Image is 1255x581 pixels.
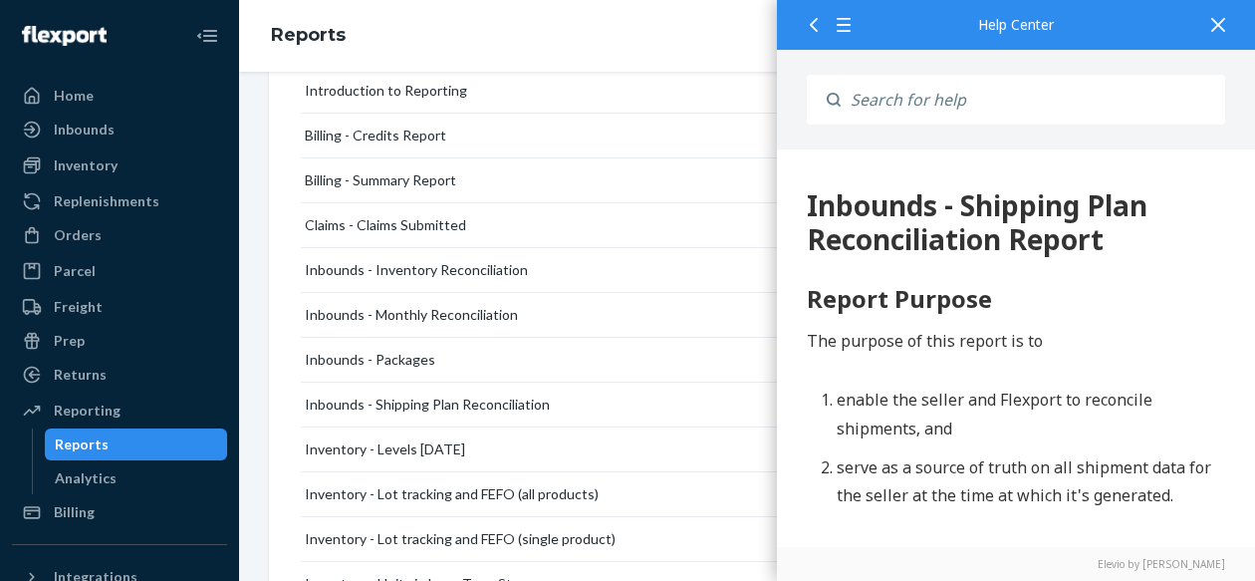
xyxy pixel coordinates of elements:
[301,248,1193,293] button: Inbounds - Inventory Reconciliation
[305,170,456,190] div: Billing - Summary Report
[12,80,227,112] a: Home
[54,86,94,106] div: Home
[55,468,117,488] div: Analytics
[301,158,1193,203] button: Billing - Summary Report
[301,472,1193,517] button: Inventory - Lot tracking and FEFO (all products)
[807,557,1225,571] a: Elevio by [PERSON_NAME]
[30,391,448,427] h2: Report Description
[54,225,102,245] div: Orders
[22,26,107,46] img: Flexport logo
[12,325,227,357] a: Prep
[305,81,467,101] div: Introduction to Reporting
[255,7,362,65] ol: breadcrumbs
[54,401,121,421] div: Reporting
[301,338,1193,383] button: Inbounds - Packages
[301,428,1193,472] button: Inventory - Levels [DATE]
[305,260,528,280] div: Inbounds - Inventory Reconciliation
[54,297,103,317] div: Freight
[55,435,109,454] div: Reports
[301,203,1193,248] button: Claims - Claims Submitted
[305,350,435,370] div: Inbounds - Packages
[54,155,118,175] div: Inventory
[305,305,518,325] div: Inbounds - Monthly Reconciliation
[45,429,228,460] a: Reports
[60,236,448,294] li: enable the seller and Flexport to reconcile shipments, and
[54,331,85,351] div: Prep
[12,291,227,323] a: Freight
[841,75,1225,125] input: Search
[12,149,227,181] a: Inventory
[54,261,96,281] div: Parcel
[305,395,550,415] div: Inbounds - Shipping Plan Reconciliation
[12,255,227,287] a: Parcel
[305,126,446,145] div: Billing - Credits Report
[305,529,616,549] div: Inventory - Lot tracking and FEFO (single product)
[12,219,227,251] a: Orders
[30,177,448,206] p: The purpose of this report is to
[301,293,1193,338] button: Inbounds - Monthly Reconciliation
[12,496,227,528] a: Billing
[47,14,88,32] span: Chat
[54,120,115,140] div: Inbounds
[12,359,227,391] a: Returns
[807,18,1225,32] div: Help Center
[305,215,466,235] div: Claims - Claims Submitted
[12,185,227,217] a: Replenishments
[301,517,1193,562] button: Inventory - Lot tracking and FEFO (single product)
[54,502,95,522] div: Billing
[12,395,227,427] a: Reporting
[187,16,227,56] button: Close Navigation
[30,132,448,167] h2: Report Purpose
[12,114,227,145] a: Inbounds
[54,191,159,211] div: Replenishments
[30,40,448,107] div: 634 Inbounds - Shipping Plan Reconciliation Report
[60,304,448,362] li: serve as a source of truth on all shipment data for the seller at the time at which it's generated.
[301,383,1193,428] button: Inbounds - Shipping Plan Reconciliation
[305,484,599,504] div: Inventory - Lot tracking and FEFO (all products)
[271,24,346,46] a: Reports
[54,365,107,385] div: Returns
[45,462,228,494] a: Analytics
[301,69,1193,114] button: Introduction to Reporting
[305,439,465,459] div: Inventory - Levels [DATE]
[301,114,1193,158] button: Billing - Credits Report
